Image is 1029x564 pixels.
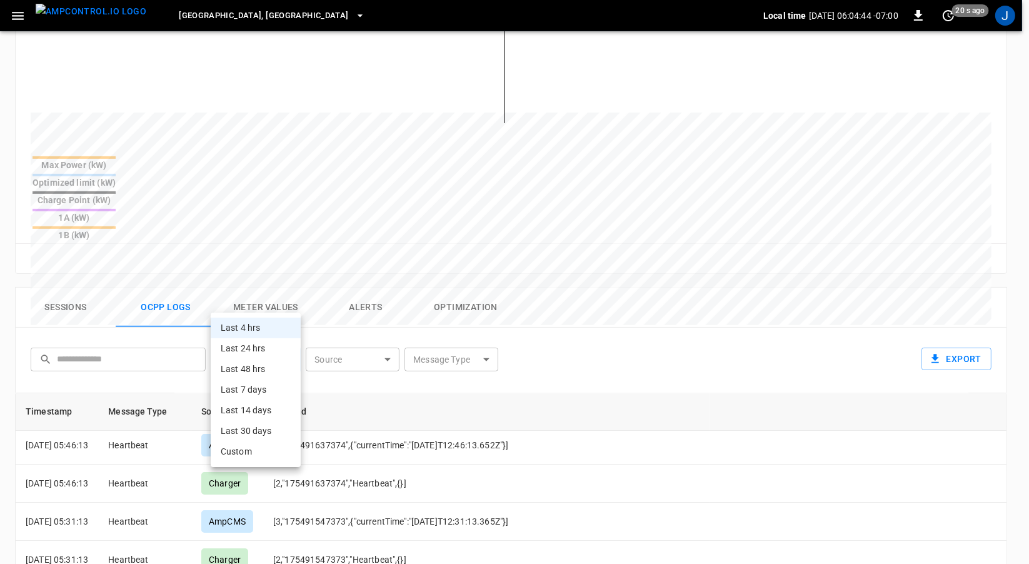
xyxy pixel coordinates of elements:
li: Last 48 hrs [211,359,301,380]
li: Last 7 days [211,380,301,400]
li: Last 30 days [211,421,301,441]
li: Last 14 days [211,400,301,421]
li: Last 4 hrs [211,318,301,338]
li: Custom [211,441,301,462]
li: Last 24 hrs [211,338,301,359]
